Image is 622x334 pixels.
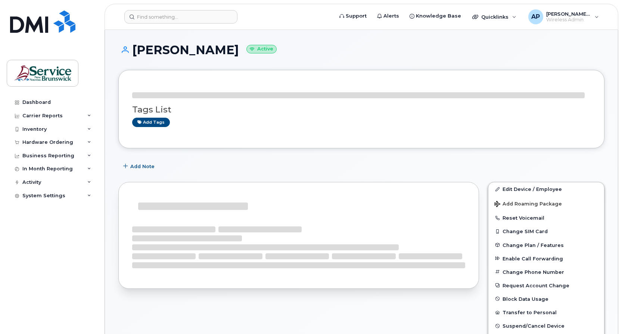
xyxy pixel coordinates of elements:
[488,182,604,196] a: Edit Device / Employee
[488,279,604,292] button: Request Account Change
[488,238,604,252] button: Change Plan / Features
[118,43,604,56] h1: [PERSON_NAME]
[488,306,604,319] button: Transfer to Personal
[488,211,604,225] button: Reset Voicemail
[503,242,564,248] span: Change Plan / Features
[488,225,604,238] button: Change SIM Card
[494,201,562,208] span: Add Roaming Package
[503,256,563,261] span: Enable Call Forwarding
[488,196,604,211] button: Add Roaming Package
[130,163,155,170] span: Add Note
[503,323,565,329] span: Suspend/Cancel Device
[488,252,604,265] button: Enable Call Forwarding
[488,292,604,306] button: Block Data Usage
[246,45,277,53] small: Active
[118,160,161,173] button: Add Note
[132,105,591,114] h3: Tags List
[132,118,170,127] a: Add tags
[488,319,604,333] button: Suspend/Cancel Device
[488,265,604,279] button: Change Phone Number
